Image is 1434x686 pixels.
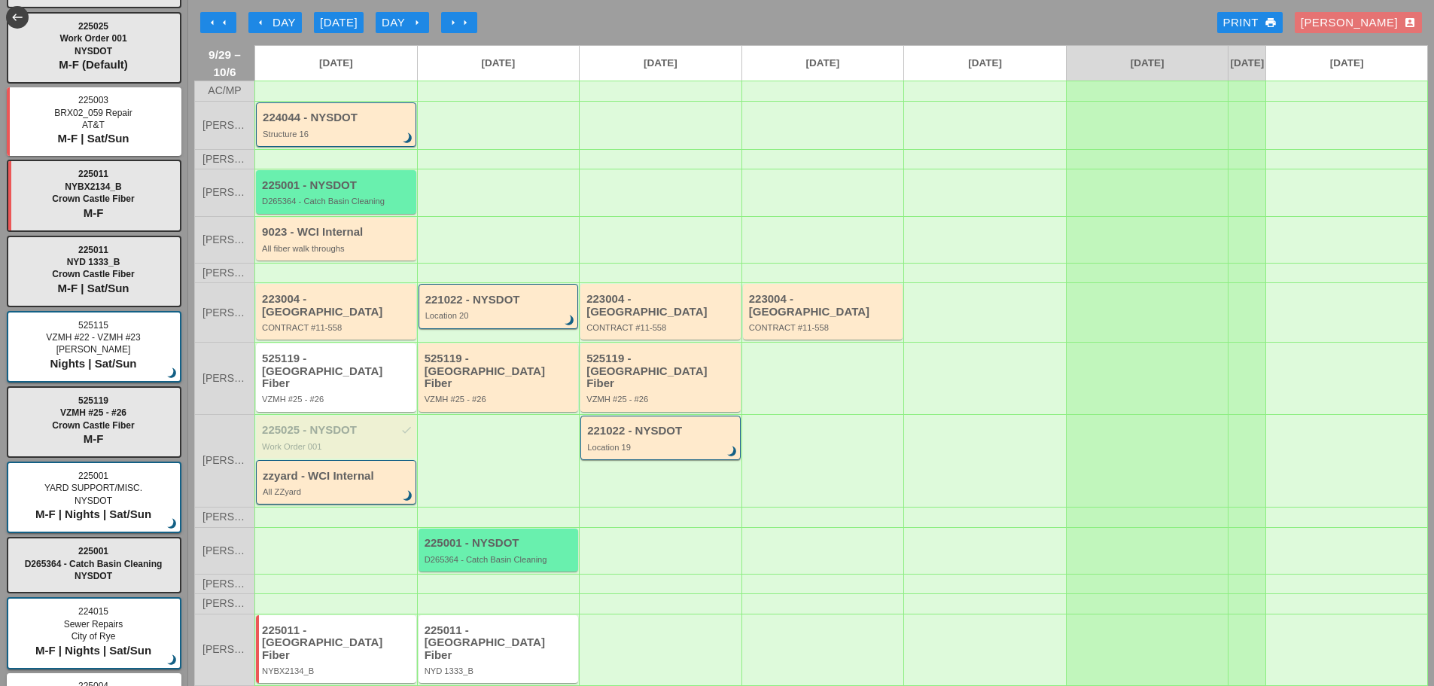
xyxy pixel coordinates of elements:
[586,323,737,332] div: CONTRACT #11-558
[580,46,741,81] a: [DATE]
[82,120,105,130] span: AT&T
[262,624,413,662] div: 225011 - [GEOGRAPHIC_DATA] Fiber
[202,154,247,165] span: [PERSON_NAME]
[262,197,413,206] div: D265364 - Catch Basin Cleaning
[50,357,136,370] span: Nights | Sat/Sun
[320,14,358,32] div: [DATE]
[1404,17,1416,29] i: account_box
[78,169,108,179] span: 225011
[78,21,108,32] span: 225025
[262,352,413,390] div: 525119 - [GEOGRAPHIC_DATA] Fiber
[25,559,163,569] span: D265364 - Catch Basin Cleaning
[202,307,247,319] span: [PERSON_NAME]
[78,320,108,331] span: 525115
[57,282,129,294] span: M-F | Sat/Sun
[64,619,123,630] span: Sewer Repairs
[1228,46,1265,81] a: [DATE]
[263,487,412,496] div: All ZZyard
[262,442,413,451] div: Work Order 001
[376,12,429,33] button: Day
[208,85,241,96] span: AC/MP
[425,624,575,662] div: 225011 - [GEOGRAPHIC_DATA] Fiber
[202,267,247,279] span: [PERSON_NAME]
[262,395,413,404] div: VZMH #25 - #26
[46,332,140,343] span: VZMH #22 - VZMH #23
[425,311,574,320] div: Location 20
[749,293,900,318] div: 223004 - [GEOGRAPHIC_DATA]
[75,571,112,581] span: NYSDOT
[202,598,247,609] span: [PERSON_NAME]
[262,244,413,253] div: All fiber walk throughs
[59,33,126,44] span: Work Order 001
[52,420,134,431] span: Crown Castle Fiber
[52,269,134,279] span: Crown Castle Fiber
[78,546,108,556] span: 225001
[586,395,737,404] div: VZMH #25 - #26
[1301,14,1416,32] div: [PERSON_NAME]
[314,12,364,33] button: [DATE]
[59,58,128,71] span: M-F (Default)
[400,488,416,505] i: brightness_3
[35,508,151,520] span: M-F | Nights | Sat/Sun
[425,352,575,390] div: 525119 - [GEOGRAPHIC_DATA] Fiber
[263,470,412,483] div: zzyard - WCI Internal
[54,108,132,118] span: BRX02_059 Repair
[6,6,29,29] button: Shrink Sidebar
[202,187,247,198] span: [PERSON_NAME]
[72,631,116,642] span: City of Rye
[255,46,417,81] a: [DATE]
[84,206,104,219] span: M-F
[84,432,104,445] span: M-F
[202,644,247,655] span: [PERSON_NAME]
[441,12,477,33] button: Move Ahead 1 Week
[459,17,471,29] i: arrow_right
[1223,14,1277,32] div: Print
[586,352,737,390] div: 525119 - [GEOGRAPHIC_DATA] Fiber
[218,17,230,29] i: arrow_left
[202,545,247,556] span: [PERSON_NAME]
[1217,12,1283,33] a: Print
[202,511,247,523] span: [PERSON_NAME]
[425,537,575,550] div: 225001 - NYSDOT
[75,495,112,506] span: NYSDOT
[78,95,108,105] span: 225003
[52,194,134,204] span: Crown Castle Fiber
[400,424,413,436] i: check
[724,444,741,460] i: brightness_3
[587,425,736,438] div: 221022 - NYSDOT
[904,46,1066,81] a: [DATE]
[447,17,459,29] i: arrow_right
[202,120,247,131] span: [PERSON_NAME]
[78,395,108,406] span: 525119
[587,443,736,452] div: Location 19
[749,323,900,332] div: CONTRACT #11-558
[254,17,266,29] i: arrow_left
[202,234,247,245] span: [PERSON_NAME]
[6,6,29,29] i: west
[57,132,129,145] span: M-F | Sat/Sun
[78,606,108,617] span: 224015
[200,12,236,33] button: Move Back 1 Week
[263,130,412,139] div: Structure 16
[425,666,575,675] div: NYD 1333_B
[262,179,413,192] div: 225001 - NYSDOT
[262,666,413,675] div: NYBX2134_B
[44,483,142,493] span: YARD SUPPORT/MISC.
[425,555,575,564] div: D265364 - Catch Basin Cleaning
[202,455,247,466] span: [PERSON_NAME]
[67,257,120,267] span: NYD 1333_B
[262,323,413,332] div: CONTRACT #11-558
[1067,46,1228,81] a: [DATE]
[262,424,413,437] div: 225025 - NYSDOT
[248,12,302,33] button: Day
[586,293,737,318] div: 223004 - [GEOGRAPHIC_DATA]
[263,111,412,124] div: 224044 - NYSDOT
[1295,12,1422,33] button: [PERSON_NAME]
[202,46,247,81] span: 9/29 – 10/6
[202,373,247,384] span: [PERSON_NAME]
[418,46,580,81] a: [DATE]
[425,395,575,404] div: VZMH #25 - #26
[60,407,126,418] span: VZMH #25 - #26
[164,652,181,669] i: brightness_3
[1265,17,1277,29] i: print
